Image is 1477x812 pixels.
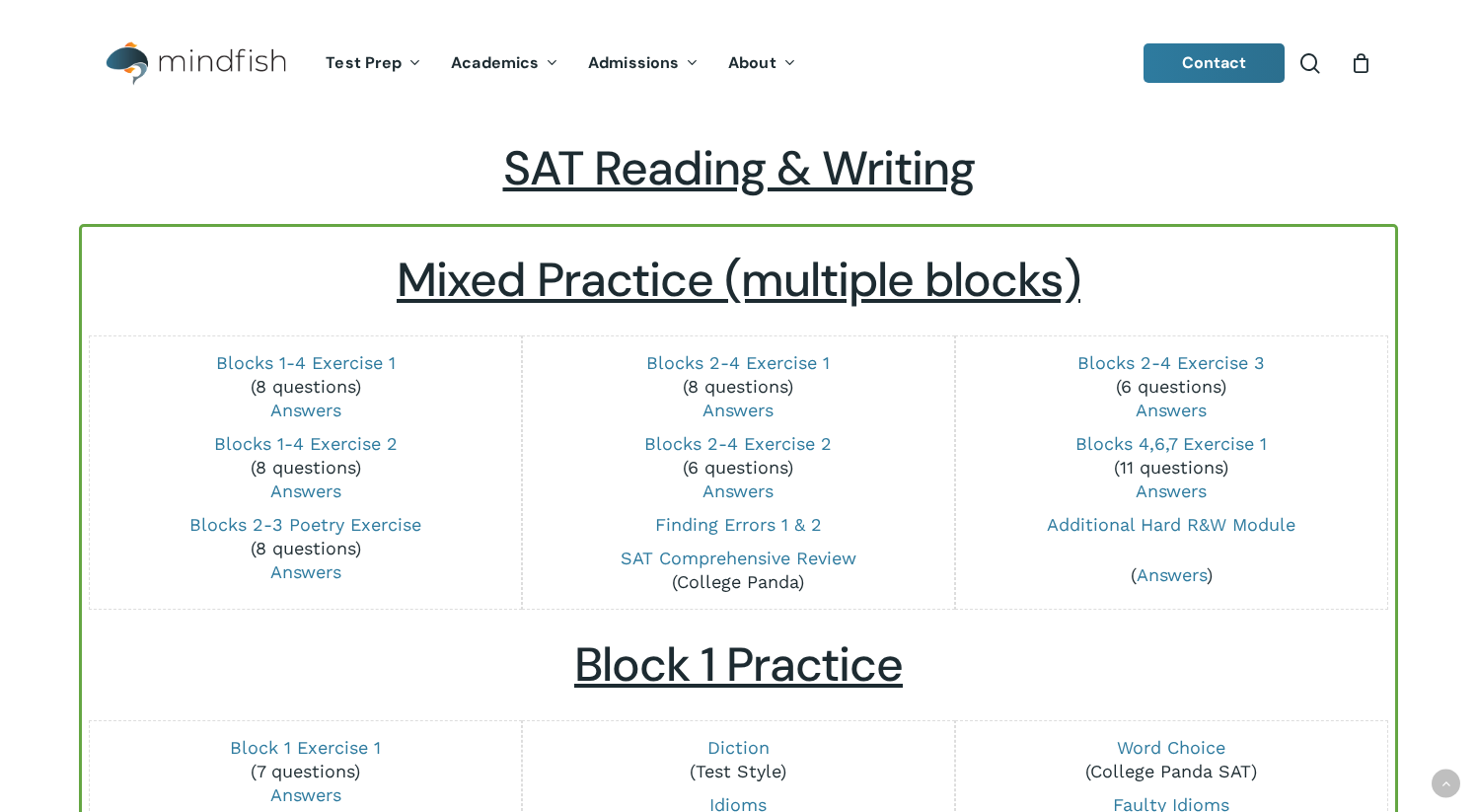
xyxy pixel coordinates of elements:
[104,432,508,503] p: (8 questions)
[503,137,975,199] span: SAT Reading & Writing
[451,52,539,73] span: Academics
[574,633,903,696] u: Block 1 Practice
[311,55,436,72] a: Test Prep
[621,548,856,568] a: SAT Comprehensive Review
[969,736,1373,783] p: (College Panda SAT)
[1182,52,1247,73] span: Contact
[728,52,776,73] span: About
[1077,352,1265,373] a: Blocks 2-4 Exercise 3
[707,737,770,758] a: Diction
[189,514,421,535] a: Blocks 2-3 Poetry Exercise
[104,736,508,807] p: (7 questions)
[270,480,341,501] a: Answers
[270,561,341,582] a: Answers
[969,432,1373,503] p: (11 questions)
[644,433,832,454] a: Blocks 2-4 Exercise 2
[536,736,940,783] p: (Test Style)
[270,400,341,420] a: Answers
[326,52,402,73] span: Test Prep
[588,52,679,73] span: Admissions
[646,352,830,373] a: Blocks 2-4 Exercise 1
[104,351,508,422] p: (8 questions)
[573,55,713,72] a: Admissions
[1137,564,1207,585] a: Answers
[536,547,940,594] p: (College Panda)
[655,514,822,535] a: Finding Errors 1 & 2
[79,27,1398,101] header: Main Menu
[1144,43,1286,83] a: Contact
[1030,666,1449,784] iframe: Chatbot
[702,480,774,501] a: Answers
[397,249,1080,311] u: Mixed Practice (multiple blocks)
[270,784,341,805] a: Answers
[1136,480,1207,501] a: Answers
[1350,52,1371,74] a: Cart
[230,737,381,758] a: Block 1 Exercise 1
[969,563,1373,587] p: ( )
[702,400,774,420] a: Answers
[1047,514,1295,535] a: Additional Hard R&W Module
[214,433,398,454] a: Blocks 1-4 Exercise 2
[311,27,810,101] nav: Main Menu
[536,432,940,503] p: (6 questions)
[104,513,508,584] p: (8 questions)
[1136,400,1207,420] a: Answers
[969,351,1373,422] p: (6 questions)
[436,55,573,72] a: Academics
[713,55,811,72] a: About
[536,351,940,422] p: (8 questions)
[1075,433,1267,454] a: Blocks 4,6,7 Exercise 1
[216,352,396,373] a: Blocks 1-4 Exercise 1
